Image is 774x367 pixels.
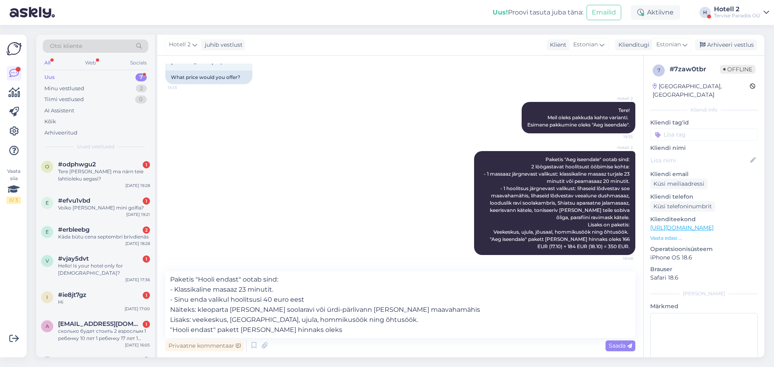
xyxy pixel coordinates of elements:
div: 2 [136,85,147,93]
p: Kliendi telefon [650,193,758,201]
div: Klient [547,41,566,49]
div: Tervise Paradiis OÜ [714,12,760,19]
div: сколько будет стоить 2 взрослым 1 ребенку 10 лет 1 ребенку 17 лет 1 ребенку 18 лет [58,328,150,342]
div: H [699,7,711,18]
div: Voiko [PERSON_NAME] mini golfia? [58,204,150,211]
b: Uus! [493,8,508,16]
div: Uus [44,73,55,81]
input: Lisa nimi [651,156,749,165]
textarea: Paketis "Hooli endast" ootab sind: - Klassikaline masaaz 23 minutit. - Sinu enda valikul hoolitsu... [165,271,635,338]
span: Hotell 2 [603,145,633,151]
div: Küsi meiliaadressi [650,178,707,189]
p: iPhone OS 18.6 [650,253,758,262]
p: Vaata edasi ... [650,234,758,242]
div: [DATE] 17:36 [125,277,150,283]
div: 1 [143,357,150,364]
div: 1 [143,197,150,205]
input: Lisa tag [650,129,758,141]
span: e [46,200,49,206]
div: [DATE] 17:00 [125,306,150,312]
div: Kāda būtu cena septembrī brīvdienās [58,233,150,241]
p: Brauser [650,265,758,274]
span: o [45,164,49,170]
span: Otsi kliente [50,42,82,50]
div: [PERSON_NAME] [650,290,758,297]
div: What price would you offer? [165,70,252,84]
a: [URL][DOMAIN_NAME] [650,224,714,231]
div: [DATE] 18:28 [125,241,150,247]
span: 19:48 [603,255,633,261]
div: 1 [143,321,150,328]
span: #ie8jt7gz [58,291,86,299]
span: Uued vestlused [77,143,114,150]
div: 1 [143,161,150,168]
span: #vjay5dvt [58,255,89,262]
div: Minu vestlused [44,85,84,93]
span: #efvu1vbd [58,197,90,204]
div: Tere [PERSON_NAME] ma närn teie lahtioleku aegasi? [58,168,150,182]
div: # 7zaw0tbr [670,64,720,74]
div: Hello! Is your hotel only for [DEMOGRAPHIC_DATA]? [58,262,150,277]
span: Paketis "Aeg iseendale" ootab sind: 2 löögastavat hoolitsust ööbimise kohta: - 1 massaaz järgneva... [484,156,631,249]
div: Arhiveeritud [44,129,77,137]
button: Emailid [587,5,621,20]
div: Aktiivne [631,5,680,20]
span: v [46,258,49,264]
div: Hi [58,299,150,306]
p: Kliendi email [650,170,758,178]
p: Operatsioonisüsteem [650,245,758,253]
span: i [46,294,48,300]
p: Kliendi tag'id [650,118,758,127]
div: Klienditugi [615,41,649,49]
span: Estonian [573,40,598,49]
p: Kliendi nimi [650,144,758,152]
span: 14:13 [168,85,198,91]
div: Hotell 2 [714,6,760,12]
span: Saada [609,342,632,349]
div: Web [83,58,98,68]
div: Arhiveeri vestlus [695,39,757,50]
div: 7 [135,73,147,81]
div: [GEOGRAPHIC_DATA], [GEOGRAPHIC_DATA] [653,82,750,99]
div: Küsi telefoninumbrit [650,201,715,212]
span: a [46,323,49,329]
span: Offline [720,65,755,74]
span: 7 [657,67,660,73]
div: 1 [143,292,150,299]
span: Estonian [656,40,681,49]
div: 1 [143,255,150,263]
span: #erbleebg [58,226,89,233]
span: #odphwgu2 [58,161,96,168]
span: e [46,229,49,235]
div: Proovi tasuta juba täna: [493,8,583,17]
div: [DATE] 19:21 [126,211,150,218]
span: Hotell 2 [169,40,191,49]
div: Socials [129,58,148,68]
div: Vaata siia [6,168,21,204]
span: annaku2424@gmail.com [58,357,142,364]
div: Kõik [44,118,56,126]
div: [DATE] 16:05 [125,342,150,348]
div: [DATE] 19:28 [125,182,150,189]
span: arianabutko56@gmail.com [58,320,142,328]
p: Klienditeekond [650,215,758,224]
div: juhib vestlust [202,41,243,49]
div: Kliendi info [650,106,758,114]
div: 0 [135,95,147,104]
div: 2 [143,226,150,234]
div: 0 / 3 [6,197,21,204]
span: Tere! Meil oleks pakkuda kahte varianti. Esimene pakkumine oleks "Aeg iseendale". [527,107,630,128]
img: Askly Logo [6,41,22,56]
div: Privaatne kommentaar [165,340,244,351]
span: Hotell 2 [603,95,633,102]
a: Hotell 2Tervise Paradiis OÜ [714,6,769,19]
p: Märkmed [650,302,758,311]
div: All [43,58,52,68]
span: 19:35 [603,134,633,140]
div: AI Assistent [44,107,74,115]
div: Tiimi vestlused [44,95,84,104]
p: Safari 18.6 [650,274,758,282]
